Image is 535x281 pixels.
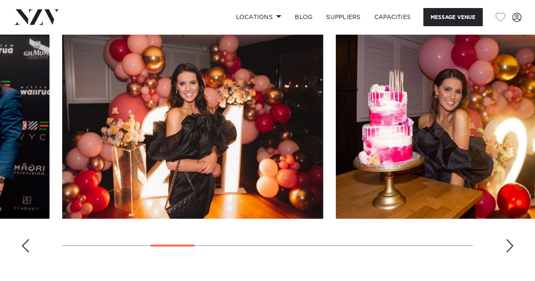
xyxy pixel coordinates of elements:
[14,9,60,25] img: nzv-logo.png
[229,8,288,26] a: Locations
[423,8,483,26] button: Message Venue
[62,27,323,219] swiper-slide: 4 / 14
[319,8,367,26] a: SUPPLIERS
[368,8,418,26] a: Capacities
[288,8,319,26] a: BLOG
